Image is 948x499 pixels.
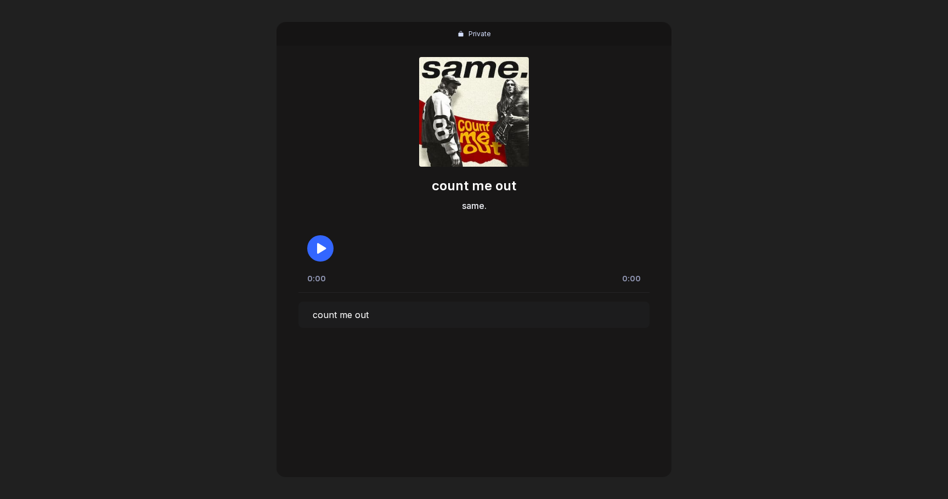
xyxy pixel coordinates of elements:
img: Artwork [419,57,529,167]
div: 0:00 [307,273,326,283]
div: 0:00 [622,273,641,283]
div: count me out [313,309,369,320]
div: Private [469,30,491,38]
div: count me out [432,178,516,194]
a: same. [462,200,487,211]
